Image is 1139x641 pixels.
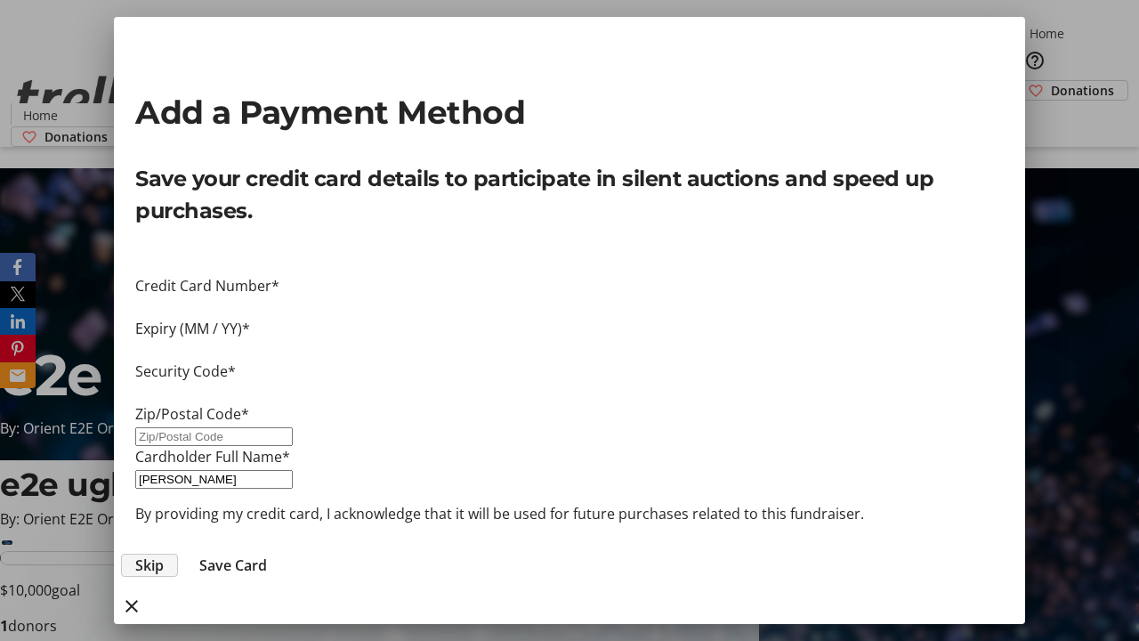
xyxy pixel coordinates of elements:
label: Cardholder Full Name* [135,447,290,467]
input: Zip/Postal Code [135,427,293,446]
button: close [114,588,149,624]
button: Skip [121,554,178,577]
label: Expiry (MM / YY)* [135,319,250,338]
p: Save your credit card details to participate in silent auctions and speed up purchases. [135,163,1004,227]
span: Skip [135,555,164,576]
h2: Add a Payment Method [135,88,1004,136]
input: Card Holder Name [135,470,293,489]
button: Save Card [185,555,281,576]
span: Save Card [199,555,267,576]
label: Credit Card Number* [135,276,279,296]
iframe: Secure card number input frame [135,296,1004,318]
label: Zip/Postal Code* [135,404,249,424]
label: Security Code* [135,361,236,381]
iframe: Secure expiration date input frame [135,339,1004,361]
p: By providing my credit card, I acknowledge that it will be used for future purchases related to t... [135,503,1004,524]
iframe: Secure CVC input frame [135,382,1004,403]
